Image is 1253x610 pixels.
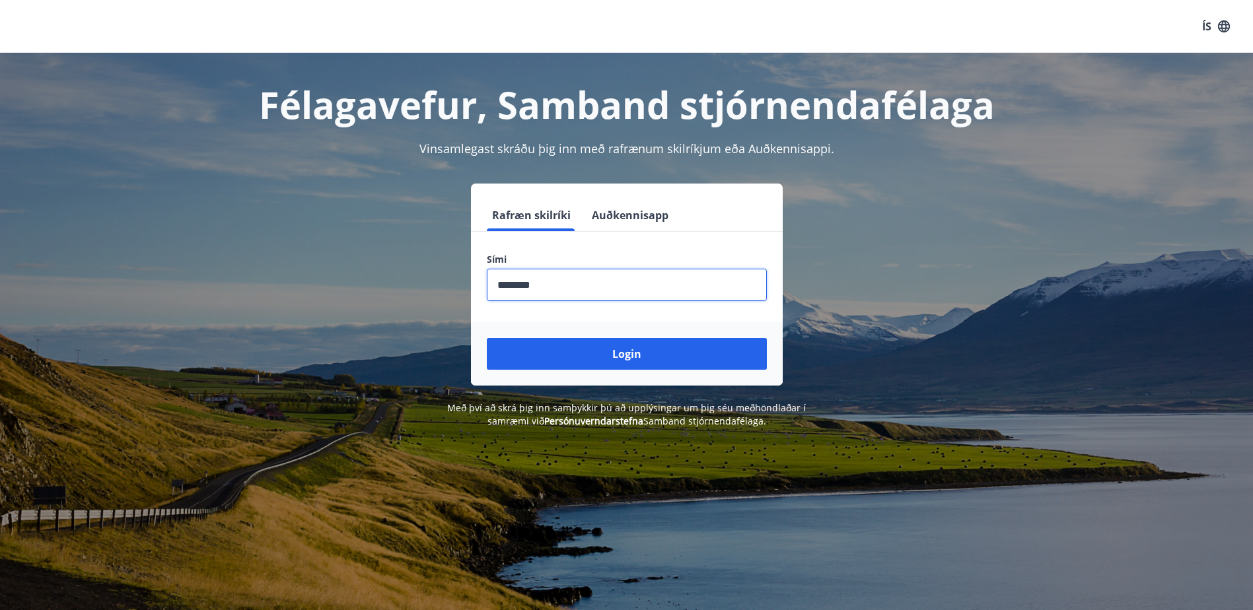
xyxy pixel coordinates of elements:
[1195,15,1237,38] button: ÍS
[487,199,576,231] button: Rafræn skilríki
[487,253,767,266] label: Sími
[587,199,674,231] button: Auðkennisapp
[419,141,834,156] span: Vinsamlegast skráðu þig inn með rafrænum skilríkjum eða Auðkennisappi.
[447,401,806,427] span: Með því að skrá þig inn samþykkir þú að upplýsingar um þig séu meðhöndlaðar í samræmi við Samband...
[167,79,1087,129] h1: Félagavefur, Samband stjórnendafélaga
[487,338,767,370] button: Login
[544,415,643,427] a: Persónuverndarstefna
